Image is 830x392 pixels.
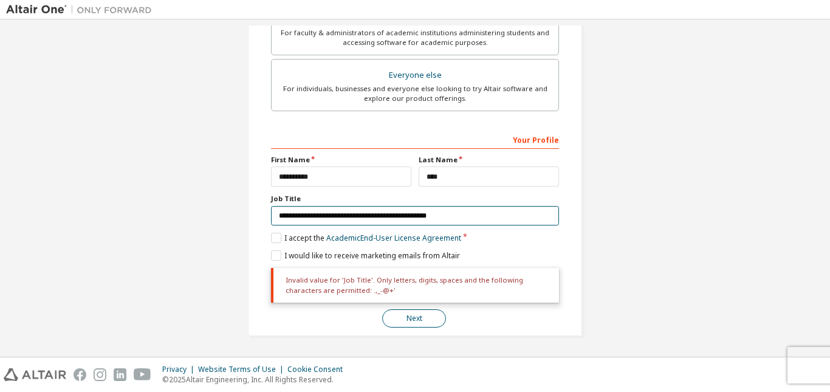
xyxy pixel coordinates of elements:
img: Altair One [6,4,158,16]
label: Last Name [419,155,559,165]
label: First Name [271,155,411,165]
div: Everyone else [279,67,551,84]
label: I would like to receive marketing emails from Altair [271,250,460,261]
button: Next [382,309,446,328]
img: youtube.svg [134,368,151,381]
label: Job Title [271,194,559,204]
a: Academic End-User License Agreement [326,233,461,243]
div: Cookie Consent [287,365,350,374]
div: For individuals, businesses and everyone else looking to try Altair software and explore our prod... [279,84,551,103]
img: instagram.svg [94,368,106,381]
div: Privacy [162,365,198,374]
p: © 2025 Altair Engineering, Inc. All Rights Reserved. [162,374,350,385]
img: altair_logo.svg [4,368,66,381]
div: Website Terms of Use [198,365,287,374]
label: I accept the [271,233,461,243]
img: facebook.svg [74,368,86,381]
img: linkedin.svg [114,368,126,381]
div: For faculty & administrators of academic institutions administering students and accessing softwa... [279,28,551,47]
div: Invalid value for 'Job Title'. Only letters, digits, spaces and the following characters are perm... [271,268,559,303]
div: Your Profile [271,129,559,149]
